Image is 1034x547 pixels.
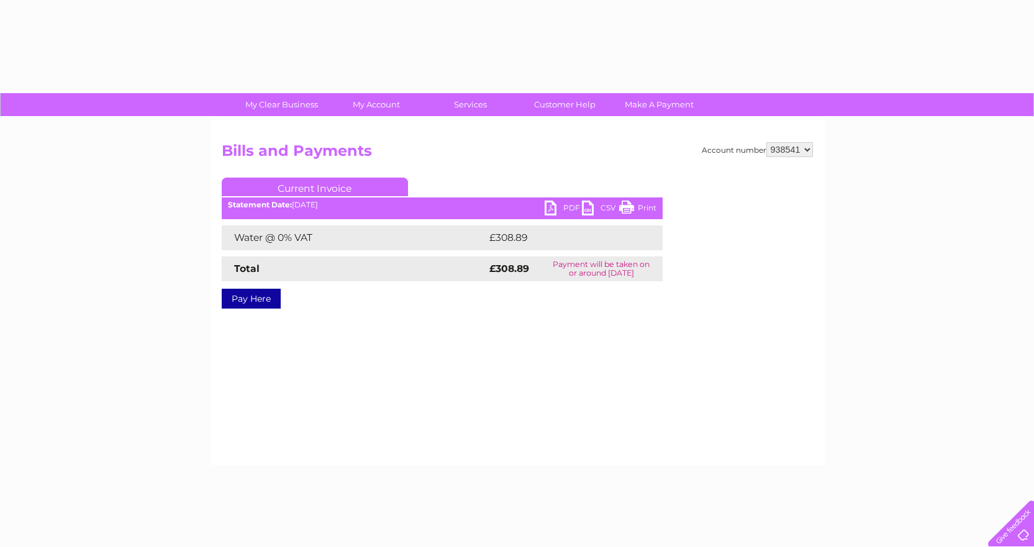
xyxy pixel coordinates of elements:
a: Current Invoice [222,178,408,196]
div: Account number [702,142,813,157]
td: Payment will be taken on or around [DATE] [540,256,662,281]
a: Services [419,93,522,116]
a: Customer Help [514,93,616,116]
div: [DATE] [222,201,663,209]
a: My Clear Business [230,93,333,116]
strong: Total [234,263,260,274]
b: Statement Date: [228,200,292,209]
strong: £308.89 [489,263,529,274]
a: CSV [582,201,619,219]
h2: Bills and Payments [222,142,813,166]
a: My Account [325,93,427,116]
td: £308.89 [486,225,641,250]
a: Pay Here [222,289,281,309]
a: Make A Payment [608,93,710,116]
a: PDF [545,201,582,219]
td: Water @ 0% VAT [222,225,486,250]
a: Print [619,201,656,219]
